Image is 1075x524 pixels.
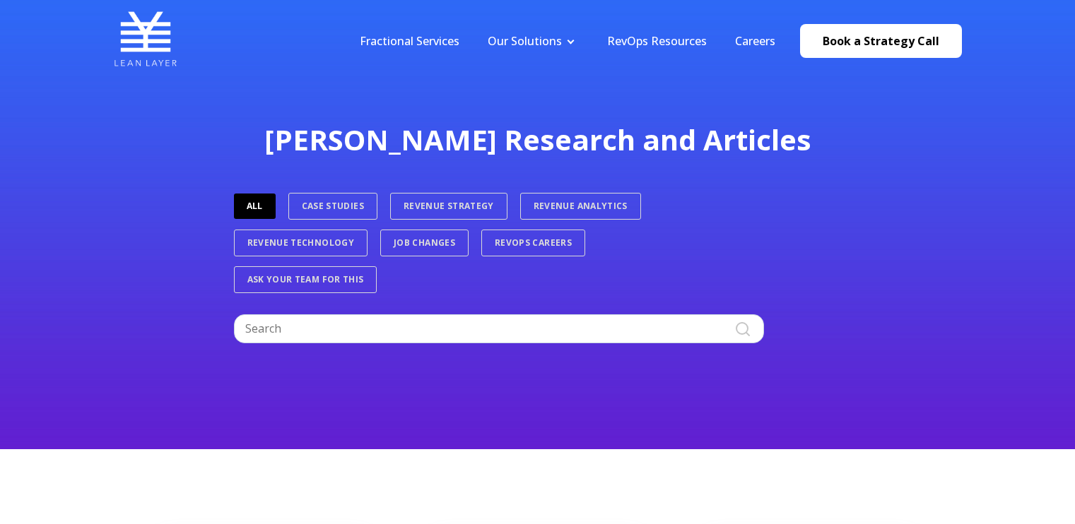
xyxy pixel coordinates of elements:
a: RevOps Careers [481,230,585,256]
span: [PERSON_NAME] Research and Articles [264,120,811,159]
a: Ask Your Team For This [234,266,377,293]
a: RevOps Resources [607,33,707,49]
input: Search [234,314,764,343]
a: Careers [735,33,775,49]
a: Book a Strategy Call [800,24,962,58]
a: Fractional Services [360,33,459,49]
div: Navigation Menu [346,33,789,49]
a: Revenue Analytics [520,193,641,220]
a: Job Changes [380,230,469,256]
a: Revenue Strategy [390,193,507,220]
a: Revenue Technology [234,230,368,256]
a: Our Solutions [488,33,562,49]
a: ALL [234,193,276,219]
a: Case Studies [288,193,377,220]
